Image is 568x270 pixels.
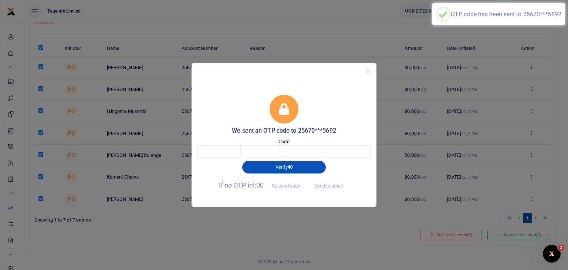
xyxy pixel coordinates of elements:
[363,66,373,77] button: Close
[253,181,264,189] span: !:00
[219,181,307,189] span: If no OTP in
[197,127,371,135] h5: We sent an OTP code to 25670***5692
[242,161,326,173] button: Verify
[558,245,564,251] span: 2
[543,245,561,263] iframe: Intercom live chat
[451,11,561,18] div: OTP code has been sent to 25670***5692
[278,138,289,145] label: Code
